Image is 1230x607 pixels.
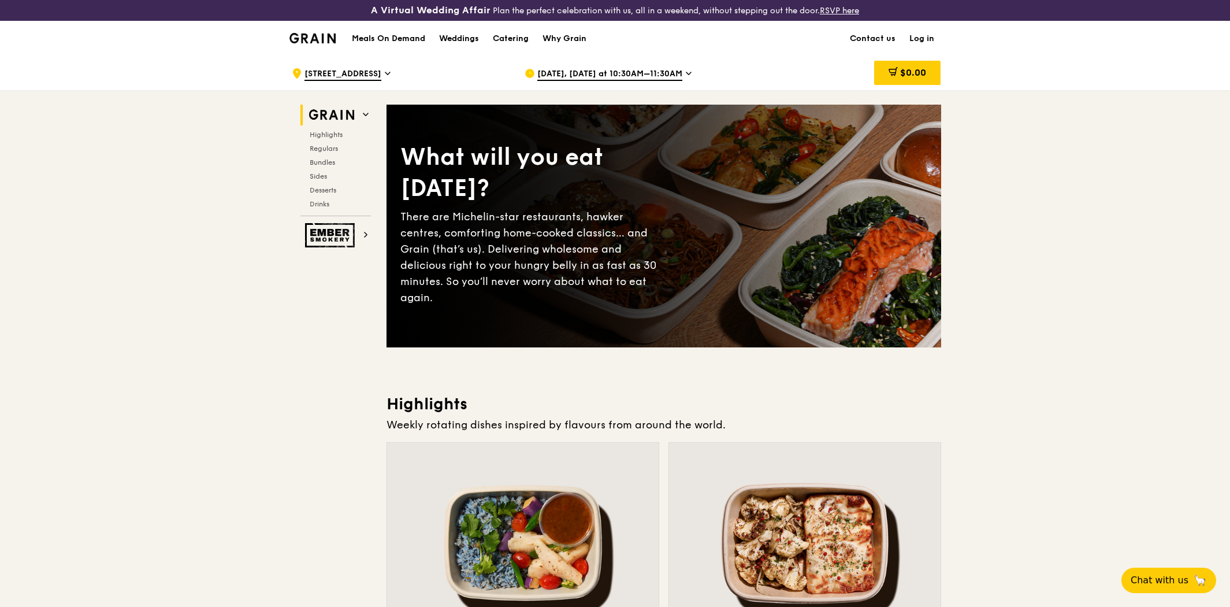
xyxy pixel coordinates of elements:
[310,186,336,194] span: Desserts
[304,68,381,81] span: [STREET_ADDRESS]
[305,223,358,247] img: Ember Smokery web logo
[305,105,358,125] img: Grain web logo
[400,142,664,204] div: What will you eat [DATE]?
[542,21,586,56] div: Why Grain
[289,33,336,43] img: Grain
[843,21,902,56] a: Contact us
[387,394,941,414] h3: Highlights
[310,158,335,166] span: Bundles
[352,33,425,45] h1: Meals On Demand
[493,21,529,56] div: Catering
[310,145,338,153] span: Regulars
[537,68,682,81] span: [DATE], [DATE] at 10:30AM–11:30AM
[400,209,664,306] div: There are Michelin-star restaurants, hawker centres, comforting home-cooked classics… and Grain (...
[371,5,490,16] h3: A Virtual Wedding Affair
[820,6,859,16] a: RSVP here
[432,21,486,56] a: Weddings
[310,200,329,208] span: Drinks
[536,21,593,56] a: Why Grain
[310,172,327,180] span: Sides
[310,131,343,139] span: Highlights
[1131,573,1188,587] span: Chat with us
[439,21,479,56] div: Weddings
[283,5,948,16] div: Plan the perfect celebration with us, all in a weekend, without stepping out the door.
[486,21,536,56] a: Catering
[902,21,941,56] a: Log in
[289,20,336,55] a: GrainGrain
[900,67,926,78] span: $0.00
[1121,568,1216,593] button: Chat with us🦙
[387,417,941,433] div: Weekly rotating dishes inspired by flavours from around the world.
[1193,573,1207,587] span: 🦙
